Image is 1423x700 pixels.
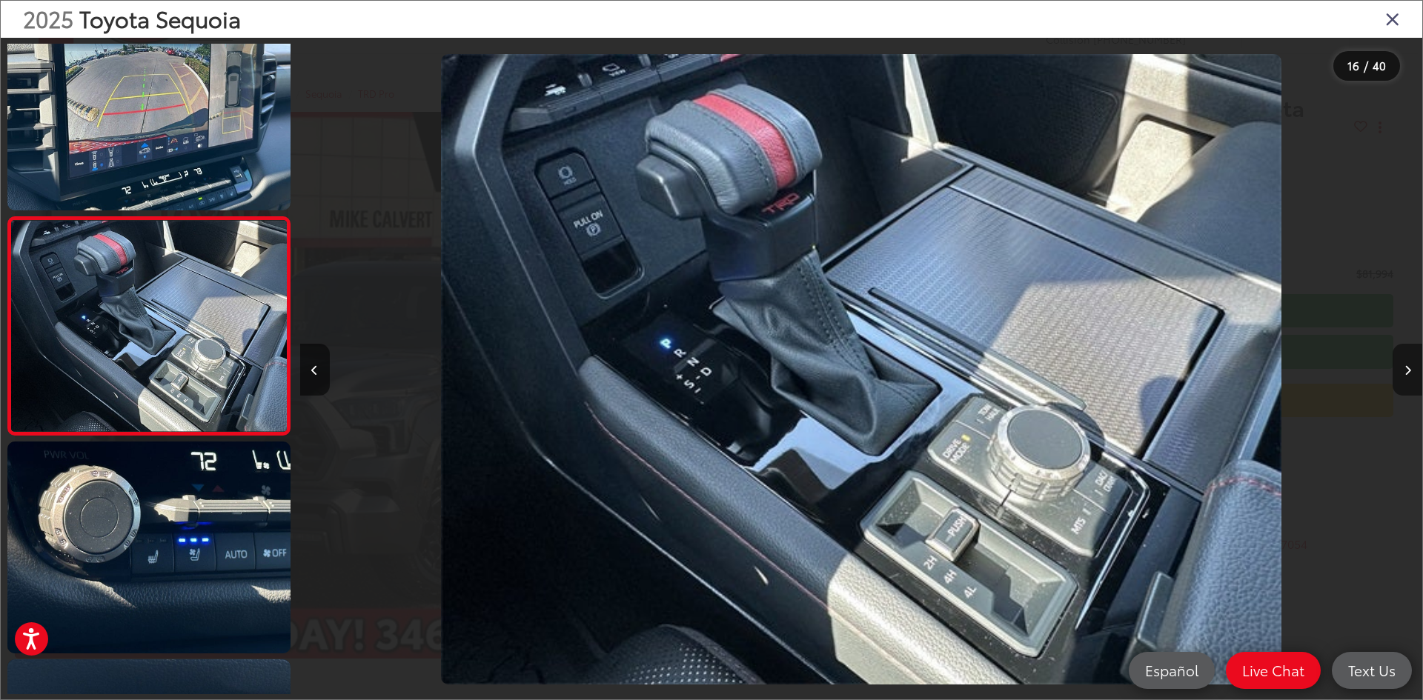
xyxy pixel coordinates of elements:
[1235,661,1312,679] span: Live Chat
[1341,661,1403,679] span: Text Us
[1226,652,1321,689] a: Live Chat
[1362,61,1370,71] span: /
[1138,661,1206,679] span: Español
[1393,344,1422,396] button: Next image
[79,2,241,34] span: Toyota Sequoia
[23,2,73,34] span: 2025
[4,439,293,656] img: 2025 Toyota Sequoia TRD Pro
[8,221,289,431] img: 2025 Toyota Sequoia TRD Pro
[1385,9,1400,28] i: Close gallery
[1347,57,1359,73] span: 16
[300,54,1422,684] div: 2025 Toyota Sequoia TRD Pro 15
[1332,652,1412,689] a: Text Us
[1129,652,1215,689] a: Español
[441,54,1281,684] img: 2025 Toyota Sequoia TRD Pro
[1373,57,1386,73] span: 40
[300,344,330,396] button: Previous image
